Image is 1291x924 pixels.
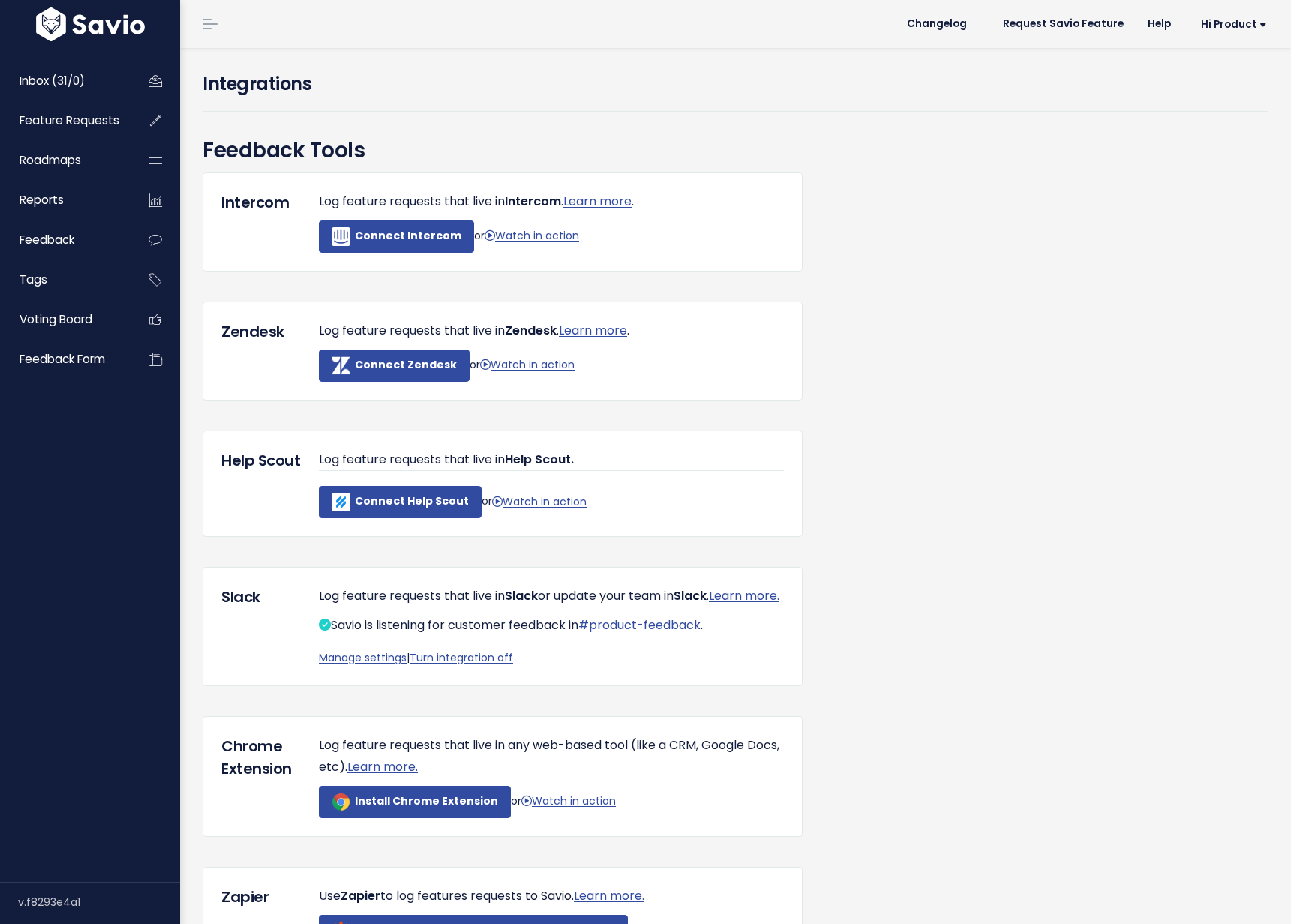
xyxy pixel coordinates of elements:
[574,887,644,904] a: Learn more.
[347,758,418,775] a: Learn more.
[505,322,557,339] span: Zendesk
[578,616,701,634] a: #product-feedback
[221,886,296,908] h5: Zapier
[563,193,632,210] a: Learn more
[4,183,125,217] a: Reports
[410,650,513,665] a: Turn integration off
[4,143,125,178] a: Roadmaps
[319,320,784,342] p: Log feature requests that live in . .
[20,311,92,327] span: Voting Board
[1136,13,1183,35] a: Help
[20,152,81,168] span: Roadmaps
[20,351,105,367] span: Feedback form
[319,220,784,253] p: or
[20,73,85,88] span: Inbox (31/0)
[674,587,707,604] span: Slack
[319,220,474,253] a: Connect Intercom
[221,586,296,608] h5: Slack
[20,192,64,208] span: Reports
[319,615,784,637] p: Savio is listening for customer feedback in .
[4,103,125,138] a: Feature Requests
[20,232,74,247] span: Feedback
[991,13,1136,35] a: Request Savio Feature
[485,228,579,243] a: Watch in action
[332,356,350,375] img: zendesk-icon-white.cafc32ec9a01.png
[355,494,469,509] b: Connect Help Scout
[18,883,180,922] div: v.f8293e4a1
[319,650,407,665] a: Manage settings
[1183,13,1279,36] a: Hi Product
[203,135,1268,166] h3: Feedback Tools
[4,302,125,337] a: Voting Board
[355,357,457,372] b: Connect Zendesk
[319,349,470,382] button: Connect Zendesk
[709,587,779,604] a: Learn more.
[505,451,574,468] span: Help Scout.
[341,887,380,904] span: Zapier
[319,786,784,818] p: or
[907,19,967,29] span: Changelog
[32,7,149,41] img: logo-white.9d6f32f41409.svg
[521,793,616,808] a: Watch in action
[203,70,1268,97] h4: Integrations
[221,320,296,343] h5: Zendesk
[319,649,784,667] p: |
[332,793,350,811] img: chrome_icon_color-200x200.c40245578546.png
[4,64,125,98] a: Inbox (31/0)
[20,271,47,287] span: Tags
[319,449,784,472] p: Log feature requests that live in
[1201,19,1267,30] span: Hi Product
[319,349,769,382] form: or
[221,449,296,472] h5: Help Scout
[319,486,482,518] a: Connect Help Scout
[559,322,627,339] a: Learn more
[480,357,575,372] a: Watch in action
[4,223,125,257] a: Feedback
[319,486,784,518] p: or
[492,494,587,509] a: Watch in action
[221,735,296,780] h5: Chrome Extension
[20,112,119,128] span: Feature Requests
[319,786,511,818] a: Install Chrome Extension
[332,493,350,511] img: helpscout-icon-white-800.7d884a5e14b2.png
[319,735,784,778] p: Log feature requests that live in any web-based tool (like a CRM, Google Docs, etc).
[505,587,538,604] span: Slack
[4,262,125,297] a: Tags
[355,793,498,808] b: Install Chrome Extension
[319,191,784,213] p: Log feature requests that live in . .
[505,193,561,210] span: Intercom
[332,227,350,246] img: Intercom_light_3x.19bbb763e272.png
[4,342,125,376] a: Feedback form
[319,886,784,907] p: Use to log features requests to Savio.
[221,191,296,214] h5: Intercom
[319,586,784,607] p: Log feature requests that live in or update your team in .
[355,228,461,243] b: Connect Intercom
